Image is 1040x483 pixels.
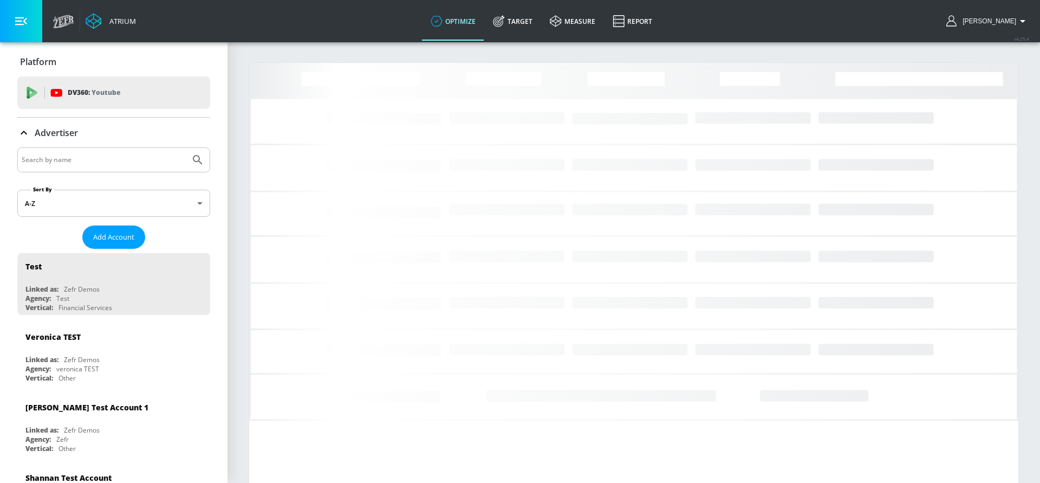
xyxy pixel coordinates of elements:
[105,16,136,26] div: Atrium
[64,285,100,294] div: Zefr Demos
[17,394,210,456] div: [PERSON_NAME] Test Account 1Linked as:Zefr DemosAgency:ZefrVertical:Other
[25,303,53,312] div: Vertical:
[25,332,81,342] div: Veronica TEST
[56,364,99,373] div: veronica TEST
[946,15,1029,28] button: [PERSON_NAME]
[25,435,51,444] div: Agency:
[25,294,51,303] div: Agency:
[25,364,51,373] div: Agency:
[56,294,69,303] div: Test
[604,2,661,41] a: Report
[92,87,120,98] p: Youtube
[25,285,58,294] div: Linked as:
[17,76,210,109] div: DV360: Youtube
[82,226,145,249] button: Add Account
[64,355,100,364] div: Zefr Demos
[25,373,53,383] div: Vertical:
[422,2,484,41] a: optimize
[17,253,210,315] div: TestLinked as:Zefr DemosAgency:TestVertical:Financial Services
[25,473,112,483] div: Shannan Test Account
[17,324,210,385] div: Veronica TESTLinked as:Zefr DemosAgency:veronica TESTVertical:Other
[58,373,76,383] div: Other
[17,47,210,77] div: Platform
[93,231,134,243] span: Add Account
[17,190,210,217] div: A-Z
[35,127,78,139] p: Advertiser
[25,355,58,364] div: Linked as:
[20,56,56,68] p: Platform
[25,402,148,413] div: [PERSON_NAME] Test Account 1
[56,435,69,444] div: Zefr
[25,444,53,453] div: Vertical:
[25,426,58,435] div: Linked as:
[25,261,42,272] div: Test
[68,87,120,99] p: DV360:
[22,153,186,167] input: Search by name
[17,118,210,148] div: Advertiser
[58,303,112,312] div: Financial Services
[1014,36,1029,42] span: v 4.25.4
[541,2,604,41] a: measure
[31,186,54,193] label: Sort By
[86,13,136,29] a: Atrium
[64,426,100,435] div: Zefr Demos
[484,2,541,41] a: Target
[958,17,1016,25] span: login as: lindsay.benharris@zefr.com
[58,444,76,453] div: Other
